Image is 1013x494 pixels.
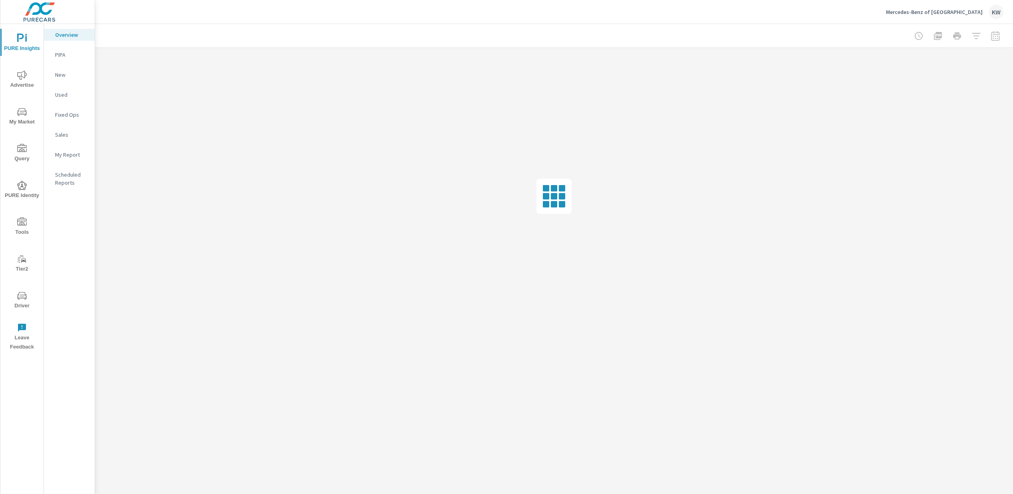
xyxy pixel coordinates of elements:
div: Overview [44,29,95,41]
div: Fixed Ops [44,109,95,121]
span: PURE Identity [3,181,41,200]
div: New [44,69,95,81]
div: PIPA [44,49,95,61]
span: Query [3,144,41,163]
div: nav menu [0,24,44,355]
div: Used [44,89,95,101]
span: PURE Insights [3,34,41,53]
p: Scheduled Reports [55,171,88,187]
p: Used [55,91,88,99]
p: PIPA [55,51,88,59]
span: My Market [3,107,41,127]
p: Overview [55,31,88,39]
div: Sales [44,129,95,141]
div: KW [989,5,1003,19]
p: My Report [55,151,88,159]
p: Mercedes-Benz of [GEOGRAPHIC_DATA] [886,8,983,16]
span: Driver [3,291,41,311]
div: Scheduled Reports [44,169,95,189]
div: My Report [44,149,95,161]
p: New [55,71,88,79]
p: Fixed Ops [55,111,88,119]
span: Tier2 [3,254,41,274]
p: Sales [55,131,88,139]
span: Tools [3,217,41,237]
span: Advertise [3,70,41,90]
span: Leave Feedback [3,323,41,352]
